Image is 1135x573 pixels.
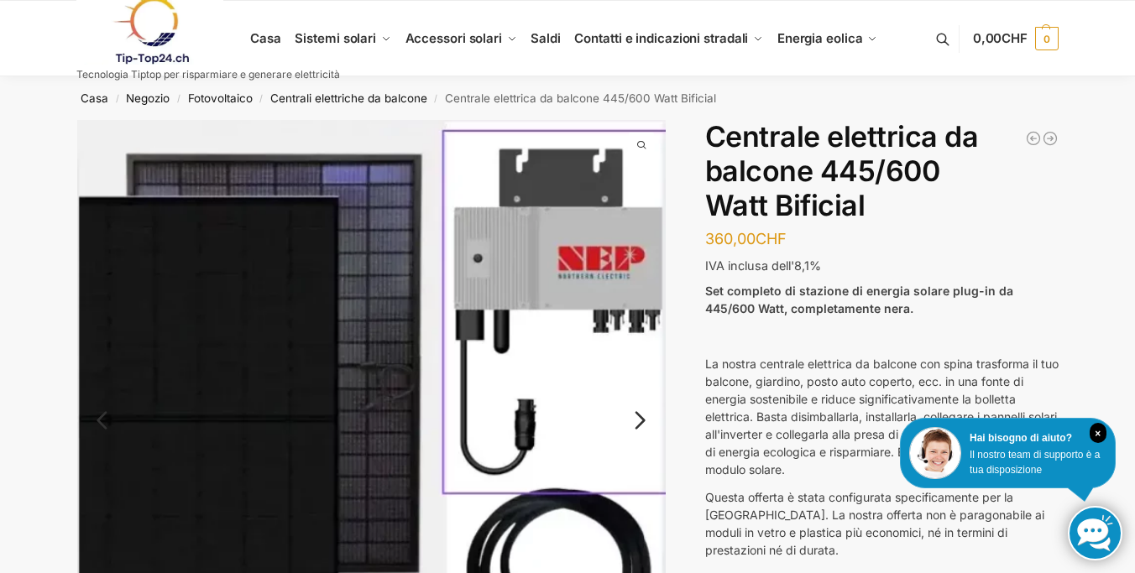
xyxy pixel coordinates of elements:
a: Casa [81,91,108,105]
a: Centrale elettrica da balcone 600/810 Watt Fullblack [1042,130,1059,147]
a: Energia eolica [771,1,885,76]
font: 0 [1043,33,1049,45]
font: Centrale elettrica da balcone 445/600 Watt Bificial [445,91,716,105]
font: IVA inclusa dell'8,1% [705,258,821,273]
font: Hai bisogno di aiuto? [970,432,1072,444]
font: 360,00 [705,230,756,247]
font: Accessori solari [405,30,502,46]
font: Set completo di stazione di energia solare plug-in da 445/600 Watt, completamente nera. [705,284,1013,315]
font: Centrale elettrica da balcone 445/600 Watt Bificial [705,119,979,222]
i: Vicino [1090,423,1106,443]
font: CHF [756,230,787,247]
font: CHF [1002,30,1028,46]
font: / [177,93,180,104]
img: Assistenza clienti [909,427,961,479]
font: Energia eolica [777,30,863,46]
font: Saldi [531,30,561,46]
font: Tecnologia Tiptop per risparmiare e generare elettricità [76,68,340,81]
font: Questa offerta è stata configurata specificamente per la [GEOGRAPHIC_DATA]. La nostra offerta non... [705,490,1044,557]
a: Accessori solari [398,1,524,76]
a: Centrali elettriche da balcone [270,91,427,105]
nav: Briciole di pane [47,76,1089,120]
a: Stazione elettrica a spina da 890 watt con staffe regolabili per balconi, inclusa la consegna [1025,130,1042,147]
font: / [434,93,437,104]
font: / [116,93,119,104]
font: / [259,93,263,104]
font: Il nostro team di supporto è a tua disposizione [970,449,1100,476]
font: La nostra centrale elettrica da balcone con spina trasforma il tuo balcone, giardino, posto auto ... [705,357,1059,477]
a: Contatti e indicazioni stradali [567,1,770,76]
font: 0,00 [973,30,1002,46]
a: Saldi [524,1,567,76]
font: × [1095,428,1101,440]
a: Sistemi solari [288,1,398,76]
a: Fotovoltaico [188,91,253,105]
a: 0,00CHF 0 [973,13,1059,64]
a: Negozio [126,91,170,105]
font: Contatti e indicazioni stradali [574,30,748,46]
